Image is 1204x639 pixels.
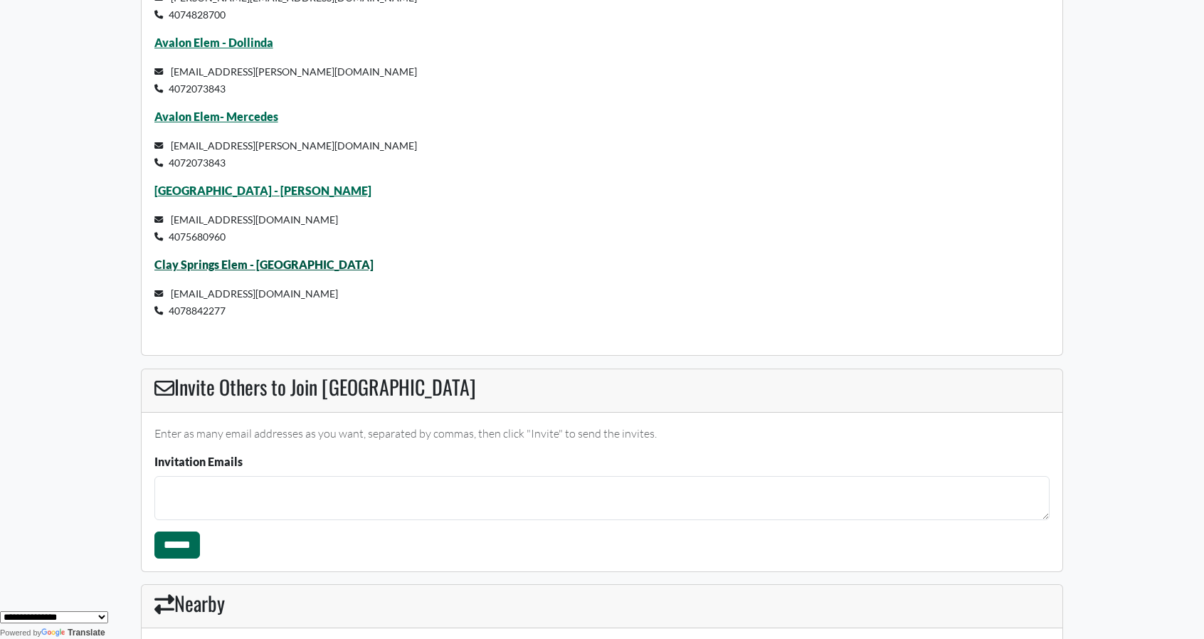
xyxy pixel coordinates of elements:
a: Clay Springs Elem - [GEOGRAPHIC_DATA] [154,258,374,271]
label: Invitation Emails [154,453,243,470]
small: [EMAIL_ADDRESS][PERSON_NAME][DOMAIN_NAME] 4072073843 [154,65,418,95]
a: Avalon Elem - Dollinda [154,36,273,49]
h3: Nearby [154,591,1050,616]
small: [EMAIL_ADDRESS][PERSON_NAME][DOMAIN_NAME] 4072073843 [154,139,418,169]
small: [EMAIL_ADDRESS][DOMAIN_NAME] 4078842277 [154,287,339,317]
img: Google Translate [41,628,68,638]
h3: Invite Others to Join [GEOGRAPHIC_DATA] [154,375,1050,399]
a: [GEOGRAPHIC_DATA] - [PERSON_NAME] [154,184,371,197]
p: Enter as many email addresses as you want, separated by commas, then click "Invite" to send the i... [154,425,1050,442]
a: Translate [41,628,105,638]
small: [EMAIL_ADDRESS][DOMAIN_NAME] 4075680960 [154,213,339,243]
a: Avalon Elem- Mercedes [154,110,278,123]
